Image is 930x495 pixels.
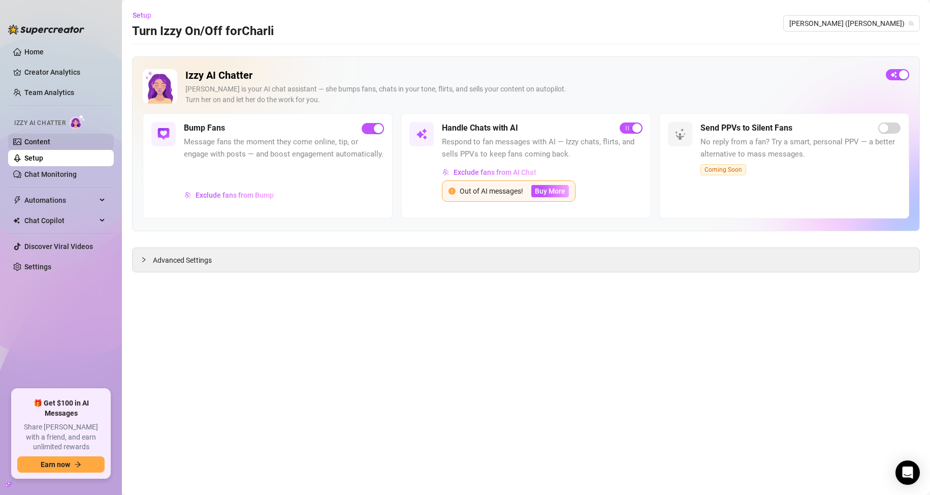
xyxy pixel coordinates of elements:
span: Exclude fans from AI Chat [454,168,536,176]
span: arrow-right [74,461,81,468]
span: Earn now [41,460,70,469]
span: build [5,481,12,488]
button: Buy More [531,185,569,197]
img: Chat Copilot [13,217,20,224]
a: Content [24,138,50,146]
img: svg%3e [415,128,428,140]
a: Home [24,48,44,56]
span: Respond to fan messages with AI — Izzy chats, flirts, and sells PPVs to keep fans coming back. [442,136,642,160]
h2: Izzy AI Chatter [185,69,878,82]
img: AI Chatter [70,114,85,129]
img: svg%3e [442,169,450,176]
span: Chat Copilot [24,212,97,229]
span: exclamation-circle [448,188,456,195]
span: Coming Soon [700,164,746,175]
a: Chat Monitoring [24,170,77,178]
span: Setup [133,11,151,19]
a: Discover Viral Videos [24,242,93,251]
h5: Handle Chats with AI [442,122,518,134]
div: Out of AI messages! [460,185,523,197]
span: Charli (charlisayshi) [789,16,914,31]
a: Team Analytics [24,88,74,97]
span: Automations [24,192,97,208]
button: Setup [132,7,159,23]
img: svg%3e [184,192,191,199]
div: Open Intercom Messenger [895,460,920,485]
img: svg%3e [674,128,686,140]
span: collapsed [141,257,147,263]
a: Creator Analytics [24,64,106,80]
img: svg%3e [157,128,170,140]
span: Buy More [535,187,565,195]
span: team [908,20,914,26]
img: Izzy AI Chatter [143,69,177,104]
div: collapsed [141,254,153,265]
span: No reply from a fan? Try a smart, personal PPV — a better alternative to mass messages. [700,136,901,160]
span: Share [PERSON_NAME] with a friend, and earn unlimited rewards [17,422,105,452]
img: logo-BBDzfeDw.svg [8,24,84,35]
span: 🎁 Get $100 in AI Messages [17,398,105,418]
button: Exclude fans from AI Chat [442,164,537,180]
span: Exclude fans from Bump [196,191,274,199]
button: Exclude fans from Bump [184,187,274,203]
div: [PERSON_NAME] is your AI chat assistant — she bumps fans, chats in your tone, flirts, and sells y... [185,84,878,105]
button: Earn nowarrow-right [17,456,105,473]
span: Message fans the moment they come online, tip, or engage with posts — and boost engagement automa... [184,136,384,160]
h5: Send PPVs to Silent Fans [700,122,792,134]
span: Izzy AI Chatter [14,118,66,128]
span: thunderbolt [13,196,21,204]
h5: Bump Fans [184,122,225,134]
a: Settings [24,263,51,271]
span: Advanced Settings [153,255,212,266]
a: Setup [24,154,43,162]
h3: Turn Izzy On/Off for Charli [132,23,274,40]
